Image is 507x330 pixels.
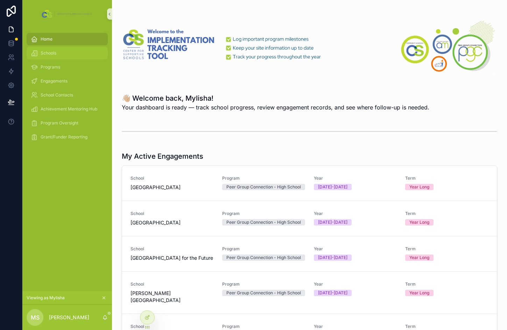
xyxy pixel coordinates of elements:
span: Home [41,36,52,42]
div: Peer Group Connection - High School [226,254,301,261]
img: App logo [40,8,94,20]
div: Year Long [409,254,429,261]
div: Peer Group Connection - High School [226,290,301,296]
span: School [131,324,214,329]
a: Programs [27,61,108,73]
div: scrollable content [22,28,112,152]
span: [GEOGRAPHIC_DATA] [131,184,214,191]
a: Program Oversight [27,117,108,129]
span: Term [405,246,488,252]
span: School [131,246,214,252]
a: Home [27,33,108,45]
div: Year Long [409,184,429,190]
a: School[PERSON_NAME][GEOGRAPHIC_DATA]ProgramPeer Group Connection - High SchoolYear[DATE]-[DATE]Te... [122,271,497,314]
span: Program [222,324,305,329]
span: Program [222,246,305,252]
p: [PERSON_NAME] [49,314,89,321]
img: 33327-ITT-Banner-Noloco-(4).png [122,17,497,74]
span: Year [314,175,397,181]
div: [DATE]-[DATE] [318,290,347,296]
div: Peer Group Connection - High School [226,219,301,225]
div: Year Long [409,219,429,225]
a: School[GEOGRAPHIC_DATA]ProgramPeer Group Connection - High SchoolYear[DATE]-[DATE]TermYear Long [122,166,497,201]
div: [DATE]-[DATE] [318,254,347,261]
a: Engagements [27,75,108,87]
span: Year [314,281,397,287]
div: Year Long [409,290,429,296]
a: Schools [27,47,108,59]
span: MS [31,313,40,322]
a: School[GEOGRAPHIC_DATA] for the FutureProgramPeer Group Connection - High SchoolYear[DATE]-[DATE]... [122,236,497,271]
span: Program [222,281,305,287]
div: [DATE]-[DATE] [318,219,347,225]
h1: My Active Engagements [122,151,203,161]
span: Achievement Mentoring Hub [41,106,97,112]
a: School Contacts [27,89,108,101]
span: Term [405,211,488,216]
span: Grant/Funder Reporting [41,134,87,140]
a: School[GEOGRAPHIC_DATA]ProgramPeer Group Connection - High SchoolYear[DATE]-[DATE]TermYear Long [122,201,497,236]
span: [PERSON_NAME][GEOGRAPHIC_DATA] [131,290,214,304]
span: Schools [41,50,56,56]
span: School [131,281,214,287]
div: Peer Group Connection - High School [226,184,301,190]
span: School [131,211,214,216]
span: Program Oversight [41,120,78,126]
span: School Contacts [41,92,73,98]
a: Grant/Funder Reporting [27,131,108,143]
span: School [131,175,214,181]
h1: 👋🏼 Welcome back, Mylisha! [122,93,429,103]
div: [DATE]-[DATE] [318,184,347,190]
a: Achievement Mentoring Hub [27,103,108,115]
span: Year [314,246,397,252]
span: [GEOGRAPHIC_DATA] for the Future [131,254,214,261]
span: Your dashboard is ready — track school progress, review engagement records, and see where follow-... [122,103,429,112]
span: Year [314,324,397,329]
span: Term [405,281,488,287]
span: Program [222,211,305,216]
span: Year [314,211,397,216]
span: Programs [41,64,60,70]
span: Term [405,324,488,329]
span: Term [405,175,488,181]
span: Engagements [41,78,68,84]
span: Viewing as Mylisha [27,295,65,301]
span: Program [222,175,305,181]
span: [GEOGRAPHIC_DATA] [131,219,214,226]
